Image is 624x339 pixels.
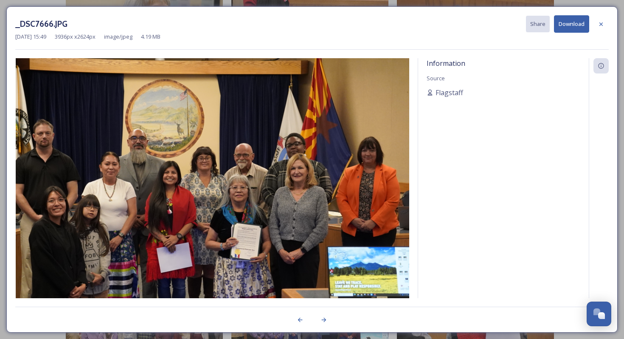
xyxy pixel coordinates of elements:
button: Share [526,16,550,32]
span: Information [427,59,465,68]
span: 3936 px x 2624 px [55,33,96,41]
span: Flagstaff [436,88,463,98]
span: image/jpeg [104,33,132,41]
button: Open Chat [587,302,611,326]
span: [DATE] 15:49 [15,33,46,41]
h3: _DSC7666.JPG [15,18,67,30]
span: Source [427,74,445,82]
span: 4.19 MB [141,33,160,41]
button: Download [554,15,589,33]
img: _DSC7666.JPG [15,58,409,321]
